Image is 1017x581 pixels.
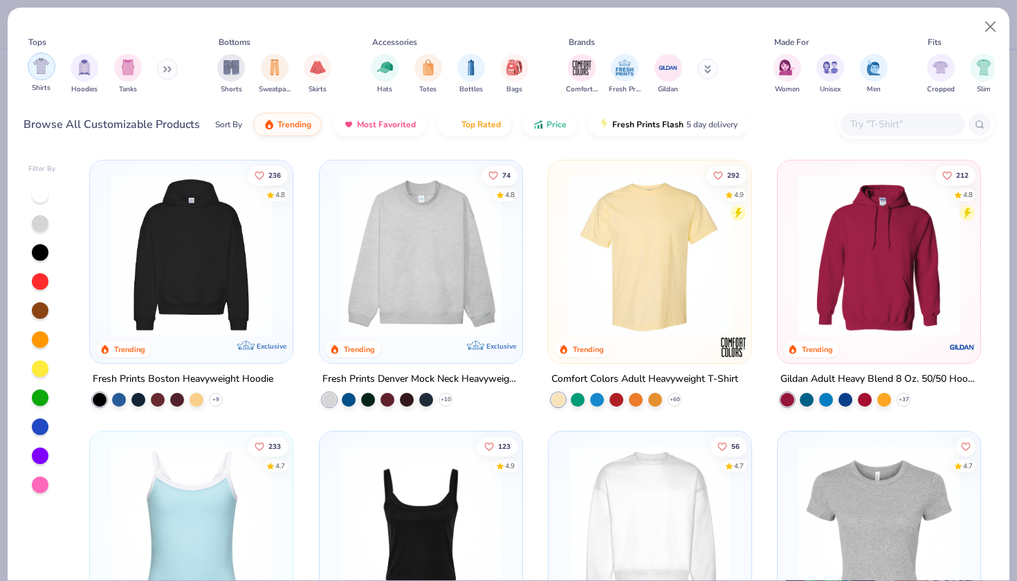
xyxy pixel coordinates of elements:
[217,54,245,95] div: filter for Shorts
[956,437,975,456] button: Like
[304,54,331,95] button: filter button
[774,36,809,48] div: Made For
[522,113,577,136] button: Price
[860,54,888,95] div: filter for Men
[562,174,737,335] img: 029b8af0-80e6-406f-9fdc-fdf898547912
[268,443,281,450] span: 233
[598,119,610,130] img: flash.gif
[28,36,46,48] div: Tops
[219,36,250,48] div: Bottoms
[566,84,598,95] span: Comfort Colors
[77,59,92,75] img: Hoodies Image
[120,59,136,75] img: Tanks Image
[609,84,641,95] span: Fresh Prints
[275,190,285,200] div: 4.8
[927,54,955,95] div: filter for Cropped
[309,84,327,95] span: Skirts
[372,36,417,48] div: Accessories
[775,84,800,95] span: Women
[28,53,55,93] div: filter for Shirts
[927,54,955,95] button: filter button
[377,59,393,75] img: Hats Image
[727,172,740,178] span: 292
[221,84,242,95] span: Shorts
[506,59,522,75] img: Bags Image
[217,54,245,95] button: filter button
[720,333,747,361] img: Comfort Colors logo
[448,119,459,130] img: TopRated.gif
[464,59,479,75] img: Bottles Image
[223,59,239,75] img: Shorts Image
[609,54,641,95] div: filter for Fresh Prints
[588,113,748,136] button: Fresh Prints Flash5 day delivery
[28,54,55,95] button: filter button
[502,172,510,178] span: 74
[304,54,331,95] div: filter for Skirts
[457,54,485,95] div: filter for Bottles
[823,59,839,75] img: Unisex Image
[734,190,744,200] div: 4.9
[779,59,795,75] img: Women Image
[949,333,976,361] img: Gildan logo
[371,54,398,95] button: filter button
[414,54,442,95] button: filter button
[93,371,273,388] div: Fresh Prints Boston Heavyweight Hoodie
[504,190,514,200] div: 4.8
[791,174,966,335] img: 01756b78-01f6-4cc6-8d8a-3c30c1a0c8ac
[867,84,881,95] span: Men
[33,58,49,74] img: Shirts Image
[457,54,485,95] button: filter button
[333,113,426,136] button: Most Favorited
[114,54,142,95] button: filter button
[419,84,437,95] span: Totes
[275,461,285,472] div: 4.7
[481,165,517,185] button: Like
[614,57,635,78] img: Fresh Prints Image
[654,54,682,95] div: filter for Gildan
[248,165,288,185] button: Like
[860,54,888,95] button: filter button
[440,396,450,404] span: + 10
[501,54,529,95] div: filter for Bags
[547,119,567,130] span: Price
[566,54,598,95] button: filter button
[486,342,516,351] span: Exclusive
[104,174,279,335] img: 91acfc32-fd48-4d6b-bdad-a4c1a30ac3fc
[866,59,881,75] img: Men Image
[669,396,679,404] span: + 60
[977,84,991,95] span: Slim
[259,54,291,95] button: filter button
[268,172,281,178] span: 236
[706,165,746,185] button: Like
[899,396,909,404] span: + 37
[28,164,56,174] div: Filter By
[343,119,354,130] img: most_fav.gif
[773,54,801,95] button: filter button
[333,174,508,335] img: f5d85501-0dbb-4ee4-b115-c08fa3845d83
[259,54,291,95] div: filter for Sweatpants
[437,113,511,136] button: Top Rated
[658,84,678,95] span: Gildan
[264,119,275,130] img: trending.gif
[935,165,975,185] button: Like
[504,461,514,472] div: 4.9
[978,14,1004,40] button: Close
[816,54,844,95] button: filter button
[551,371,738,388] div: Comfort Colors Adult Heavyweight T-Shirt
[963,461,973,472] div: 4.7
[571,57,592,78] img: Comfort Colors Image
[310,59,326,75] img: Skirts Image
[257,342,287,351] span: Exclusive
[71,84,98,95] span: Hoodies
[461,119,501,130] span: Top Rated
[253,113,322,136] button: Trending
[970,54,998,95] div: filter for Slim
[459,84,483,95] span: Bottles
[24,116,200,133] div: Browse All Customizable Products
[734,461,744,472] div: 4.7
[501,54,529,95] button: filter button
[114,54,142,95] div: filter for Tanks
[820,84,841,95] span: Unisex
[970,54,998,95] button: filter button
[963,190,973,200] div: 4.8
